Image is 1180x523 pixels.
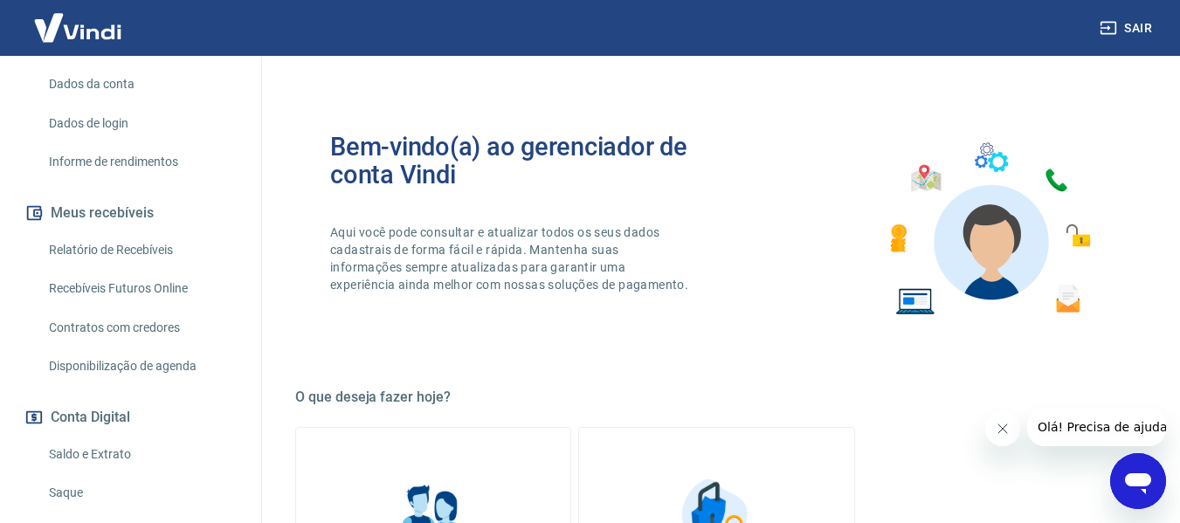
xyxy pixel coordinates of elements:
[1027,408,1166,446] iframe: Mensagem da empresa
[42,437,240,472] a: Saldo e Extrato
[42,475,240,511] a: Saque
[42,66,240,102] a: Dados da conta
[1096,12,1159,45] button: Sair
[295,389,1138,406] h5: O que deseja fazer hoje?
[42,310,240,346] a: Contratos com credores
[42,144,240,180] a: Informe de rendimentos
[42,232,240,268] a: Relatório de Recebíveis
[21,398,240,437] button: Conta Digital
[985,411,1020,446] iframe: Fechar mensagem
[330,133,717,189] h2: Bem-vindo(a) ao gerenciador de conta Vindi
[42,348,240,384] a: Disponibilização de agenda
[1110,453,1166,509] iframe: Botão para abrir a janela de mensagens
[330,224,692,293] p: Aqui você pode consultar e atualizar todos os seus dados cadastrais de forma fácil e rápida. Mant...
[42,106,240,141] a: Dados de login
[42,271,240,306] a: Recebíveis Futuros Online
[21,1,135,54] img: Vindi
[874,133,1103,326] img: Imagem de um avatar masculino com diversos icones exemplificando as funcionalidades do gerenciado...
[10,12,147,26] span: Olá! Precisa de ajuda?
[21,194,240,232] button: Meus recebíveis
